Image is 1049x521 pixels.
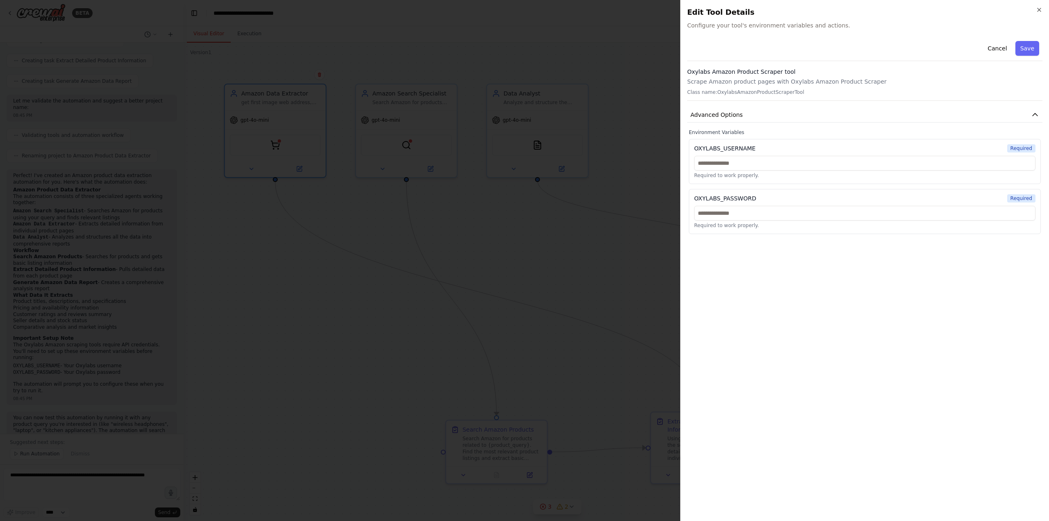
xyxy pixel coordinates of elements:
p: Class name: OxylabsAmazonProductScraperTool [687,89,1042,96]
button: Cancel [983,41,1012,56]
button: Advanced Options [687,107,1042,123]
span: Required [1007,194,1035,202]
p: Required to work properly. [694,222,1035,229]
p: Scrape Amazon product pages with Oxylabs Amazon Product Scraper [687,77,1042,86]
div: OXYLABS_USERNAME [694,144,756,152]
div: OXYLABS_PASSWORD [694,194,756,202]
button: Save [1015,41,1039,56]
span: Required [1007,144,1035,152]
h2: Edit Tool Details [687,7,1042,18]
label: Environment Variables [689,129,1041,136]
span: Configure your tool's environment variables and actions. [687,21,1042,30]
span: Advanced Options [690,111,743,119]
p: Required to work properly. [694,172,1035,179]
h3: Oxylabs Amazon Product Scraper tool [687,68,1042,76]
